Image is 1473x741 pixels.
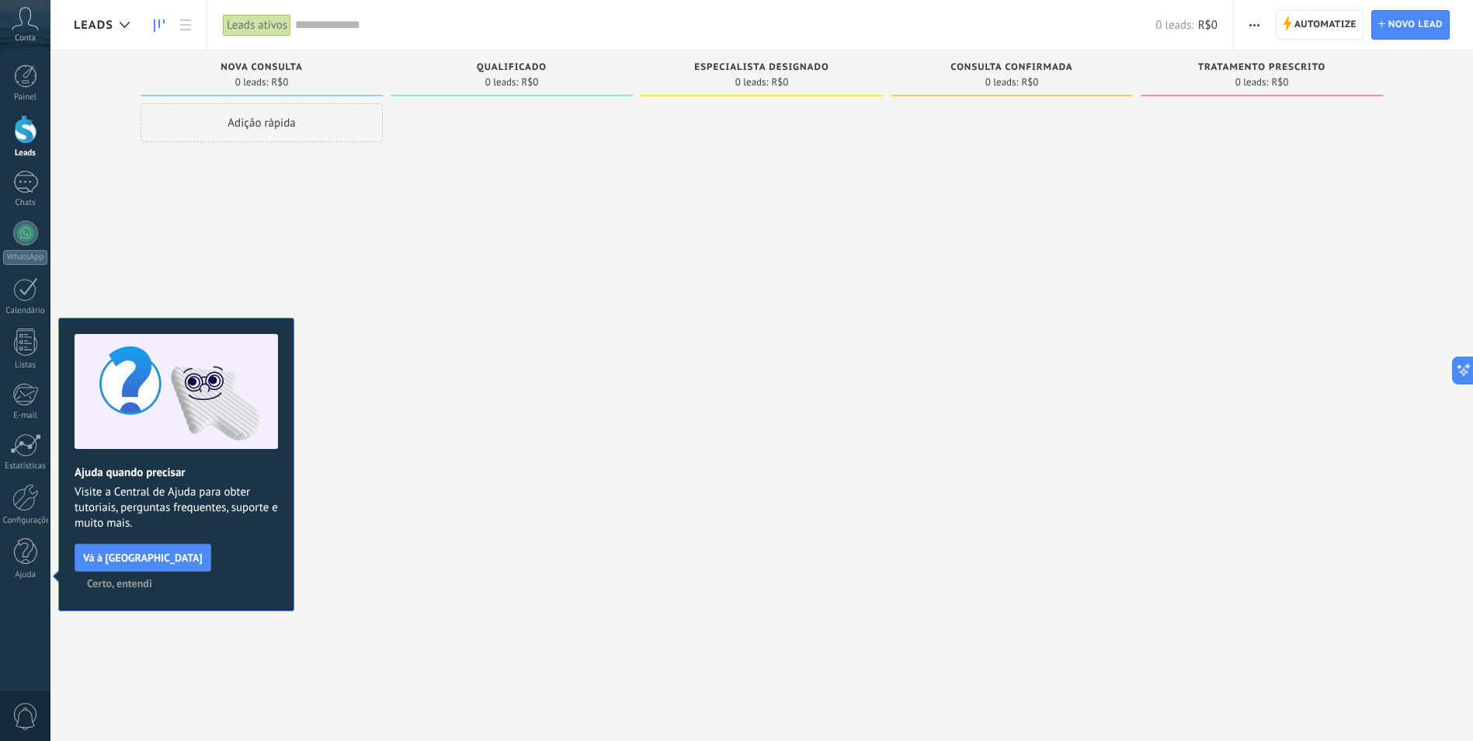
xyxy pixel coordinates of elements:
span: Automatize [1294,11,1357,39]
span: Consulta confirmada [950,62,1072,73]
div: Leads ativos [223,14,291,37]
div: Painel [3,92,48,103]
div: Especialista designado [648,62,875,75]
span: R$0 [521,78,538,87]
div: E-mail [3,411,48,421]
h2: Ajuda quando precisar [75,465,278,480]
div: Leads [3,148,48,158]
span: Nova consulta [221,62,303,73]
span: R$0 [1021,78,1038,87]
span: R$0 [1271,78,1288,87]
div: Estatísticas [3,461,48,471]
span: 0 leads: [735,78,769,87]
div: Consulta confirmada [898,62,1125,75]
span: 0 leads: [985,78,1019,87]
div: Configurações [3,516,48,526]
span: Novo lead [1388,11,1443,39]
span: 0 leads: [1155,18,1193,33]
a: Leads [146,10,172,40]
span: Especialista designado [694,62,829,73]
div: Tratamento prescrito [1148,62,1375,75]
span: R$0 [271,78,288,87]
div: Qualificado [398,62,625,75]
a: Automatize [1276,10,1364,40]
span: Qualificado [477,62,547,73]
div: Nova consulta [148,62,375,75]
span: 0 leads: [1235,78,1269,87]
span: Tratamento prescrito [1198,62,1326,73]
span: R$0 [771,78,788,87]
button: Mais [1243,10,1266,40]
span: Leads [74,18,113,33]
div: Chats [3,198,48,208]
div: WhatsApp [3,250,47,265]
div: Ajuda [3,570,48,580]
span: R$0 [1198,18,1218,33]
span: 0 leads: [235,78,269,87]
button: Vá à [GEOGRAPHIC_DATA] [75,544,211,572]
span: 0 leads: [485,78,519,87]
div: Calendário [3,306,48,316]
button: Certo, entendi [80,572,159,595]
a: Novo lead [1371,10,1450,40]
div: Adição rápida [141,103,383,142]
span: Visite a Central de Ajuda para obter tutoriais, perguntas frequentes, suporte e muito mais. [75,485,278,531]
div: Listas [3,360,48,370]
span: Certo, entendi [87,578,152,589]
a: Lista [172,10,199,40]
span: Conta [15,33,36,43]
span: Vá à [GEOGRAPHIC_DATA] [83,552,203,563]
